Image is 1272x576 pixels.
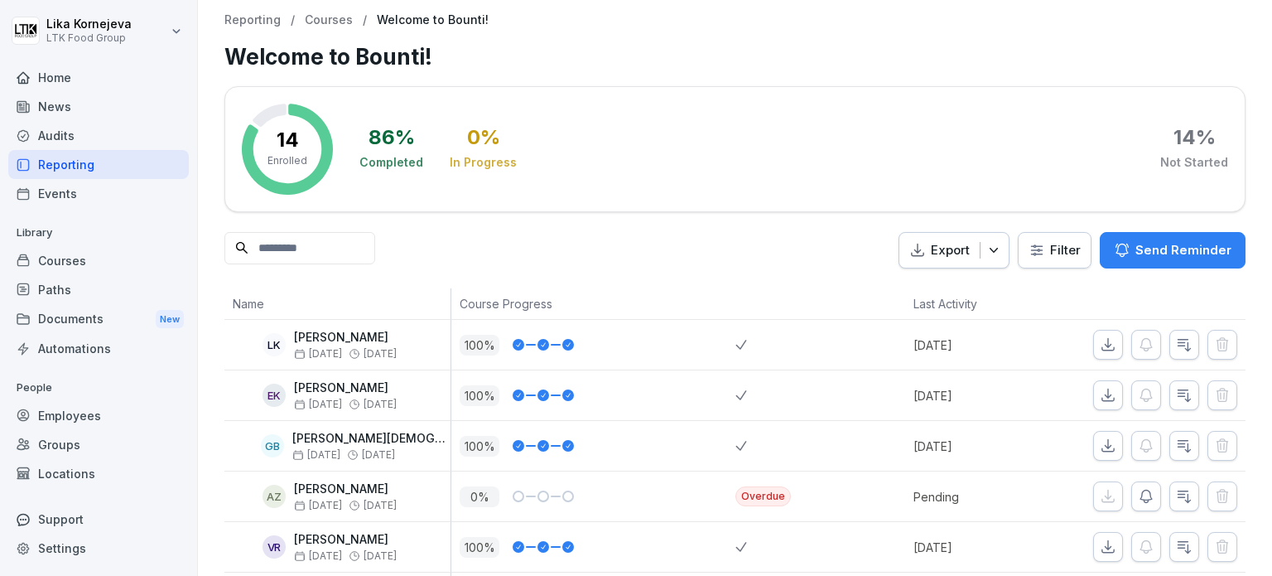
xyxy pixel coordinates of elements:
a: Reporting [224,13,281,27]
p: Pending [913,488,1047,506]
div: 0 % [467,128,500,148]
span: [DATE] [294,348,342,360]
p: People [8,375,189,401]
a: Events [8,179,189,208]
a: Courses [8,246,189,275]
span: [DATE] [362,449,395,461]
p: 100 % [460,537,499,558]
a: Courses [305,13,353,27]
span: [DATE] [364,399,397,410]
a: Groups [8,430,189,459]
p: 14 [277,130,299,150]
p: Enrolled [267,153,307,168]
a: Settings [8,534,189,563]
p: [PERSON_NAME] [294,331,397,345]
span: [DATE] [294,399,342,410]
div: In Progress [450,154,517,171]
p: [DATE] [913,539,1047,556]
button: Filter [1019,233,1091,269]
a: DocumentsNew [8,304,189,335]
button: Export [899,232,1009,269]
span: [DATE] [294,550,342,562]
p: / [291,13,295,27]
a: Automations [8,334,189,363]
div: Support [8,505,189,534]
a: Employees [8,401,189,430]
p: [PERSON_NAME] [294,381,397,395]
h1: Welcome to Bounti! [224,41,1245,73]
a: Locations [8,459,189,488]
div: EK [263,384,286,407]
p: [PERSON_NAME] [294,533,397,547]
a: Paths [8,275,189,304]
div: Documents [8,304,189,335]
div: New [156,310,184,329]
p: Name [233,295,442,312]
p: 0 % [460,486,499,507]
span: [DATE] [364,550,397,562]
p: [DATE] [913,387,1047,404]
p: Send Reminder [1135,241,1231,259]
div: Not Started [1160,154,1228,171]
p: [DATE] [913,438,1047,455]
div: AZ [263,485,286,508]
p: Last Activity [913,295,1038,312]
span: [DATE] [364,500,397,511]
p: 100 % [460,335,499,356]
div: VR [263,535,286,559]
div: GB [261,434,284,457]
span: [DATE] [292,449,340,461]
p: / [363,13,367,27]
p: Library [8,220,189,246]
p: Export [931,241,970,260]
a: Audits [8,121,189,150]
div: Completed [359,154,423,171]
a: News [8,92,189,121]
p: LTK Food Group [46,32,132,44]
p: 100 % [460,436,499,457]
div: 86 % [369,128,415,148]
p: Welcome to Bounti! [377,13,489,27]
div: Filter [1029,242,1081,259]
div: LK [263,333,286,356]
span: [DATE] [364,348,397,360]
p: 100 % [460,385,499,406]
a: Home [8,63,189,92]
p: Lika Kornejeva [46,17,132,31]
div: Overdue [735,486,791,506]
p: [PERSON_NAME][DEMOGRAPHIC_DATA] [292,432,450,446]
span: [DATE] [294,500,342,511]
button: Send Reminder [1100,232,1245,269]
p: [DATE] [913,336,1047,354]
a: Reporting [8,150,189,179]
p: [PERSON_NAME] [294,482,397,496]
p: Course Progress [460,295,727,312]
div: 14 % [1173,128,1216,148]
